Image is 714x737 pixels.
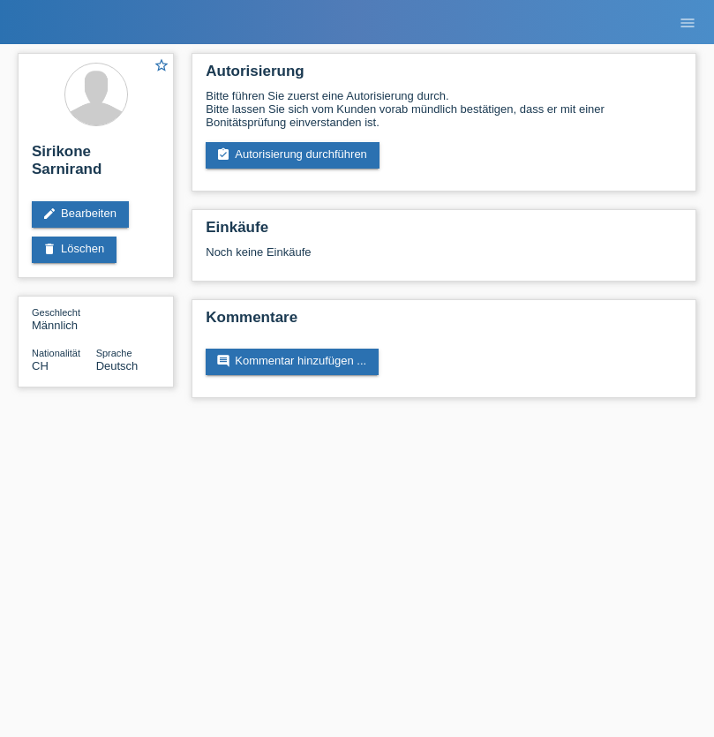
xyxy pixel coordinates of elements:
[206,63,682,89] h2: Autorisierung
[206,219,682,245] h2: Einkäufe
[32,237,116,263] a: deleteLöschen
[42,207,56,221] i: edit
[206,349,379,375] a: commentKommentar hinzufügen ...
[154,57,169,76] a: star_border
[32,348,80,358] span: Nationalität
[206,245,682,272] div: Noch keine Einkäufe
[679,14,696,32] i: menu
[42,242,56,256] i: delete
[32,201,129,228] a: editBearbeiten
[32,359,49,372] span: Schweiz
[206,309,682,335] h2: Kommentare
[96,359,139,372] span: Deutsch
[670,17,705,27] a: menu
[32,143,160,187] h2: Sirikone Sarnirand
[206,142,380,169] a: assignment_turned_inAutorisierung durchführen
[154,57,169,73] i: star_border
[32,305,96,332] div: Männlich
[216,147,230,162] i: assignment_turned_in
[96,348,132,358] span: Sprache
[206,89,682,129] div: Bitte führen Sie zuerst eine Autorisierung durch. Bitte lassen Sie sich vom Kunden vorab mündlich...
[32,307,80,318] span: Geschlecht
[216,354,230,368] i: comment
